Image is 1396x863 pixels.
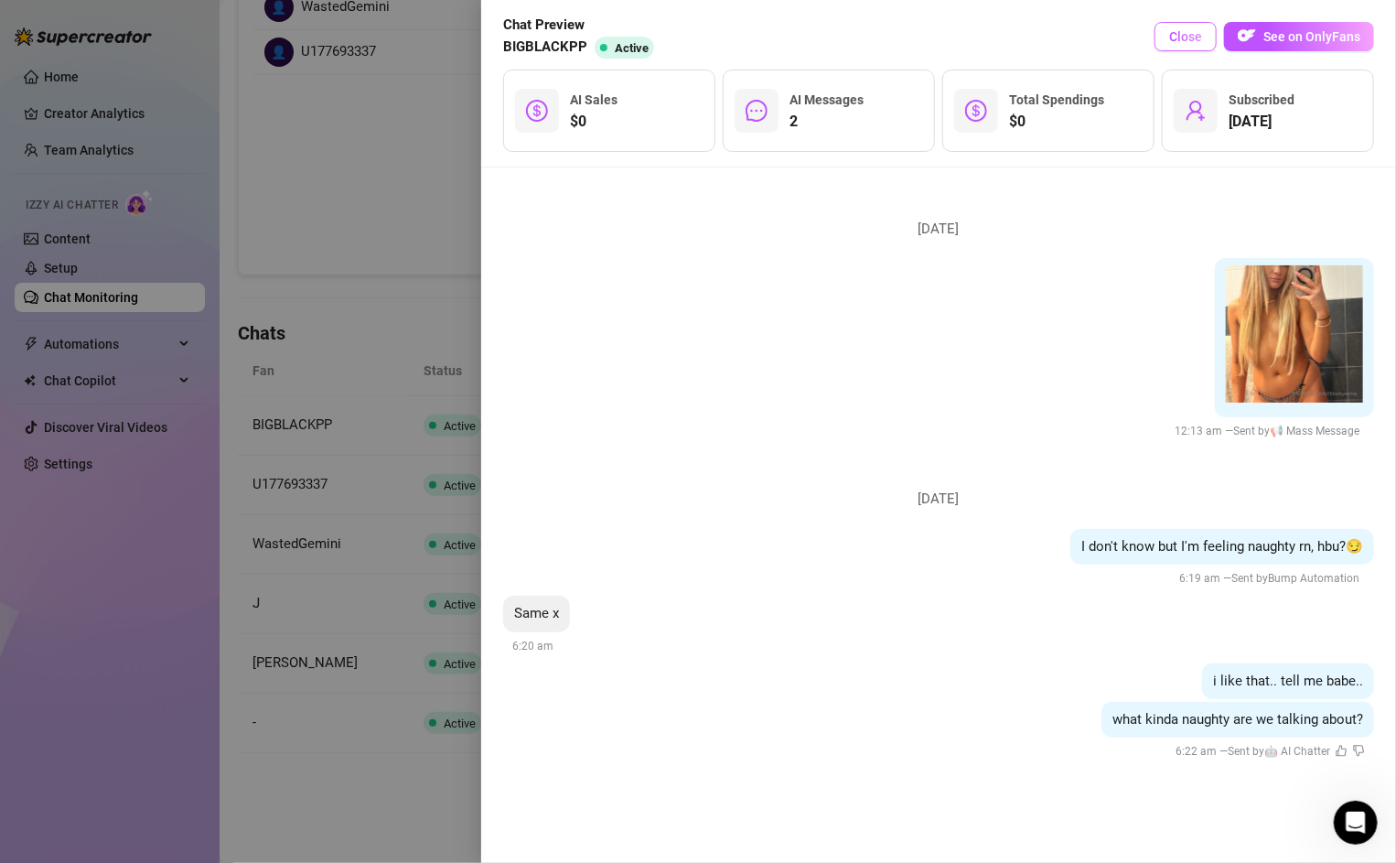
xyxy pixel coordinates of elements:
[503,15,661,37] span: Chat Preview
[1231,572,1359,585] span: Sent by Bump Automation
[789,92,864,107] span: AI Messages
[1353,745,1365,757] span: dislike
[514,605,559,621] span: Same x
[1229,92,1294,107] span: Subscribed
[965,100,987,122] span: dollar
[1009,92,1104,107] span: Total Spendings
[905,489,973,511] span: [DATE]
[1224,22,1374,52] a: OFSee on OnlyFans
[615,41,649,55] span: Active
[570,111,617,133] span: $0
[789,111,864,133] span: 2
[1009,111,1104,133] span: $0
[1179,572,1365,585] span: 6:19 am —
[1112,711,1363,728] span: what kinda naughty are we talking about?
[1175,425,1365,437] span: 12:13 am —
[1224,22,1374,51] button: OFSee on OnlyFans
[512,640,553,653] span: 6:20 am
[1176,745,1365,758] span: 6:22 am —
[1185,100,1207,122] span: user-add
[746,100,768,122] span: message
[1334,801,1378,845] iframe: Intercom live chat
[1081,538,1363,555] span: I don't know but I'm feeling naughty rn, hbu?😏
[526,100,548,122] span: dollar
[570,92,617,107] span: AI Sales
[1154,22,1217,51] button: Close
[1229,111,1294,133] span: [DATE]
[905,219,973,241] span: [DATE]
[1233,425,1359,437] span: Sent by 📢 Mass Message
[1228,745,1330,758] span: Sent by 🤖 AI Chatter
[1213,673,1363,689] span: i like that.. tell me babe..
[1263,29,1360,44] span: See on OnlyFans
[503,37,587,59] span: BIGBLACKPP
[1226,265,1363,403] img: media
[1238,27,1256,45] img: OF
[1336,745,1348,757] span: like
[1169,29,1202,44] span: Close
